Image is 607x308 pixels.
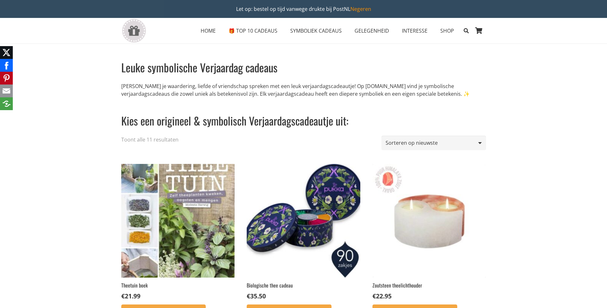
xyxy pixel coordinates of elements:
a: 🎁 TOP 10 CADEAUS🎁 TOP 10 CADEAUS Menu [222,23,284,39]
a: Biologische thee cadeau €35.50 [247,164,360,300]
a: INTERESSEINTERESSE Menu [395,23,434,39]
a: Zoeken [460,23,472,39]
select: Winkelbestelling [381,136,486,150]
a: Zoutsteen theelichthouder €22.95 [372,164,486,300]
a: Theetuin boek €21.99 [121,164,235,300]
span: INTERESSE [402,27,427,34]
p: Toont alle 11 resultaten [121,136,179,143]
a: SHOPSHOP Menu [434,23,460,39]
bdi: 22.95 [372,292,392,300]
span: € [121,292,125,300]
img: zen cadeau spiritualiteit yin yang theelichthouder zoutlamp steen [372,164,486,277]
span: SYMBOLIEK CADEAUS [290,27,342,34]
span: € [372,292,376,300]
bdi: 21.99 [121,292,140,300]
h1: Leuke symbolische Verjaardag cadeaus [121,60,481,75]
span: 🎁 TOP 10 CADEAUS [228,27,277,34]
span: SHOP [440,27,454,34]
p: [PERSON_NAME] je waardering, liefde of vriendschap spreken met een leuk verjaardagscadeautje! Op ... [121,82,481,98]
a: Winkelwagen [472,18,486,44]
h2: Theetuin boek [121,282,235,289]
img: Cadeau voor de Theeliefhebber - biologische kruiden theedoos [247,164,360,277]
a: Negeren [350,5,371,12]
a: GELEGENHEIDGELEGENHEID Menu [348,23,395,39]
h2: Kies een origineel & symbolisch Verjaardagscadeautje uit: [121,105,481,128]
a: SYMBOLIEK CADEAUSSYMBOLIEK CADEAUS Menu [284,23,348,39]
h2: Biologische thee cadeau [247,282,360,289]
span: HOME [201,27,216,34]
span: € [247,292,250,300]
a: HOMEHOME Menu [194,23,222,39]
bdi: 35.50 [247,292,266,300]
h2: Zoutsteen theelichthouder [372,282,486,289]
img: theetuin cadeau boek [121,164,235,277]
span: GELEGENHEID [355,27,389,34]
a: gift-box-icon-grey-inspirerendwinkelen [121,19,147,43]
